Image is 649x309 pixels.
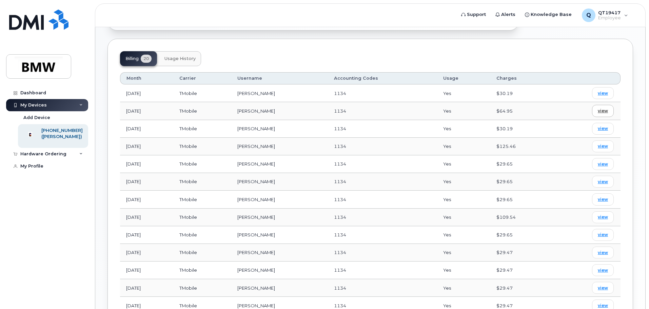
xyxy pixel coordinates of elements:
td: Yes [437,120,490,138]
th: Accounting Codes [328,72,437,84]
span: view [598,250,608,256]
td: [DATE] [120,209,173,226]
td: [PERSON_NAME] [231,102,328,120]
span: 1134 [334,267,346,273]
td: [PERSON_NAME] [231,226,328,244]
td: TMobile [173,226,231,244]
a: view [592,123,614,135]
a: Support [456,8,491,21]
td: [DATE] [120,84,173,102]
td: [PERSON_NAME] [231,173,328,191]
span: Employee [598,15,621,21]
td: [DATE] [120,191,173,208]
td: [DATE] [120,173,173,191]
span: 1134 [334,197,346,202]
div: $29.65 [496,232,547,238]
a: Alerts [491,8,520,21]
td: [PERSON_NAME] [231,84,328,102]
div: $30.19 [496,90,547,97]
a: Knowledge Base [520,8,576,21]
span: view [598,267,608,273]
div: $29.65 [496,161,547,167]
span: 1134 [334,285,346,291]
span: view [598,125,608,132]
span: view [598,232,608,238]
td: Yes [437,173,490,191]
span: Support [467,11,486,18]
div: $29.47 [496,303,547,309]
td: [DATE] [120,102,173,120]
td: TMobile [173,209,231,226]
td: Yes [437,102,490,120]
span: 1134 [334,179,346,184]
td: TMobile [173,262,231,279]
td: [DATE] [120,120,173,138]
a: view [592,176,614,188]
span: view [598,196,608,202]
span: 1134 [334,143,346,149]
th: Usage [437,72,490,84]
td: Yes [437,262,490,279]
td: TMobile [173,138,231,155]
td: Yes [437,279,490,297]
span: view [598,303,608,309]
span: view [598,143,608,149]
span: Usage History [164,56,196,61]
td: TMobile [173,155,231,173]
td: [PERSON_NAME] [231,279,328,297]
td: [PERSON_NAME] [231,262,328,279]
td: TMobile [173,191,231,208]
td: Yes [437,244,490,262]
span: view [598,90,608,96]
td: Yes [437,138,490,155]
td: TMobile [173,120,231,138]
span: Knowledge Base [531,11,572,18]
span: Alerts [501,11,515,18]
div: $29.47 [496,267,547,273]
span: 1134 [334,126,346,131]
td: TMobile [173,84,231,102]
div: $30.19 [496,125,547,132]
td: [DATE] [120,155,173,173]
td: Yes [437,84,490,102]
a: view [592,211,614,223]
span: view [598,285,608,291]
td: TMobile [173,102,231,120]
td: Yes [437,191,490,208]
span: QT19417 [598,10,621,15]
a: view [592,247,614,258]
td: Yes [437,155,490,173]
td: [PERSON_NAME] [231,244,328,262]
td: [PERSON_NAME] [231,209,328,226]
a: view [592,87,614,99]
a: view [592,264,614,276]
span: 1134 [334,214,346,220]
div: $109.54 [496,214,547,220]
span: Q [586,11,591,19]
td: [DATE] [120,226,173,244]
a: view [592,105,614,117]
a: view [592,158,614,170]
span: 1134 [334,161,346,167]
div: QT19417 [577,8,633,22]
td: [DATE] [120,138,173,155]
span: view [598,161,608,167]
div: $29.65 [496,196,547,203]
td: Yes [437,226,490,244]
span: 1134 [334,303,346,308]
td: [DATE] [120,244,173,262]
td: TMobile [173,173,231,191]
div: $64.95 [496,108,547,114]
span: view [598,108,608,114]
td: TMobile [173,244,231,262]
div: $29.65 [496,178,547,185]
td: [PERSON_NAME] [231,191,328,208]
iframe: Messenger Launcher [619,279,644,304]
td: [PERSON_NAME] [231,138,328,155]
a: view [592,229,614,241]
span: 1134 [334,232,346,237]
th: Month [120,72,173,84]
span: 1134 [334,250,346,255]
a: view [592,193,614,205]
td: TMobile [173,279,231,297]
